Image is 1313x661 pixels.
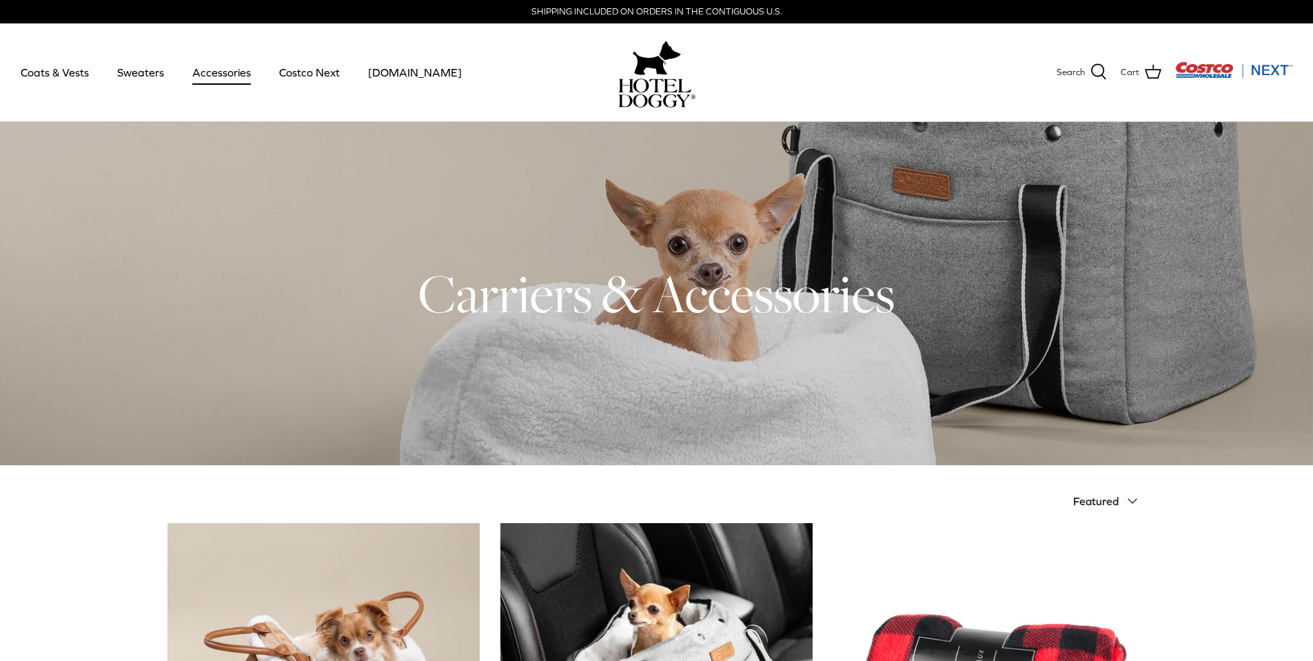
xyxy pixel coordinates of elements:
[267,49,352,96] a: Costco Next
[1073,495,1119,507] span: Featured
[8,49,101,96] a: Coats & Vests
[1175,61,1292,79] img: Costco Next
[1121,65,1139,80] span: Cart
[105,49,176,96] a: Sweaters
[618,79,695,108] img: hoteldoggycom
[1073,486,1146,516] button: Featured
[1057,63,1107,81] a: Search
[1175,70,1292,81] a: Visit Costco Next
[1057,65,1085,80] span: Search
[180,49,263,96] a: Accessories
[167,260,1146,327] h1: Carriers & Accessories
[618,37,695,108] a: hoteldoggy.com hoteldoggycom
[356,49,474,96] a: [DOMAIN_NAME]
[633,37,681,79] img: hoteldoggy.com
[1121,63,1161,81] a: Cart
